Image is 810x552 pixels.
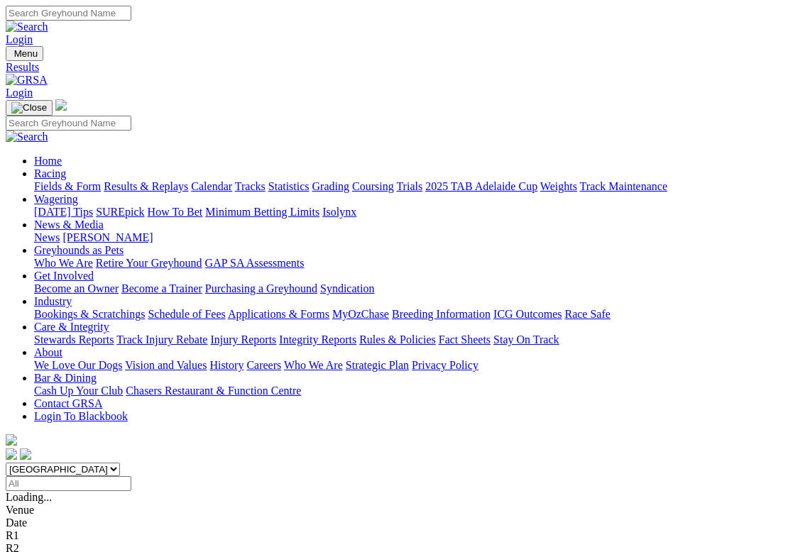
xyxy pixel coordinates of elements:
[34,397,102,409] a: Contact GRSA
[6,33,33,45] a: Login
[359,333,436,346] a: Rules & Policies
[6,87,33,99] a: Login
[62,231,153,243] a: [PERSON_NAME]
[34,244,124,256] a: Greyhounds as Pets
[20,448,31,460] img: twitter.svg
[34,321,109,333] a: Care & Integrity
[332,308,389,320] a: MyOzChase
[235,180,266,192] a: Tracks
[6,61,804,74] a: Results
[6,448,17,460] img: facebook.svg
[6,46,43,61] button: Toggle navigation
[34,167,66,180] a: Racing
[191,180,232,192] a: Calendar
[312,180,349,192] a: Grading
[205,257,305,269] a: GAP SA Assessments
[34,257,804,270] div: Greyhounds as Pets
[564,308,610,320] a: Race Safe
[6,529,804,542] div: R1
[6,131,48,143] img: Search
[126,385,301,397] a: Chasers Restaurant & Function Centre
[412,359,478,371] a: Privacy Policy
[34,231,804,244] div: News & Media
[125,359,207,371] a: Vision and Values
[34,308,145,320] a: Bookings & Scratchings
[352,180,394,192] a: Coursing
[6,100,53,116] button: Toggle navigation
[34,372,97,384] a: Bar & Dining
[34,270,94,282] a: Get Involved
[205,282,317,294] a: Purchasing a Greyhound
[34,308,804,321] div: Industry
[34,219,104,231] a: News & Media
[34,180,804,193] div: Racing
[210,333,276,346] a: Injury Reports
[14,48,38,59] span: Menu
[228,308,329,320] a: Applications & Forms
[116,333,207,346] a: Track Injury Rebate
[392,308,491,320] a: Breeding Information
[34,206,93,218] a: [DATE] Tips
[34,385,804,397] div: Bar & Dining
[55,99,67,111] img: logo-grsa-white.png
[96,257,202,269] a: Retire Your Greyhound
[6,517,804,529] div: Date
[34,282,119,294] a: Become an Owner
[322,206,356,218] a: Isolynx
[34,333,114,346] a: Stewards Reports
[6,434,17,446] img: logo-grsa-white.png
[540,180,577,192] a: Weights
[246,359,281,371] a: Careers
[34,346,62,358] a: About
[11,102,47,114] img: Close
[6,116,131,131] input: Search
[6,491,52,503] span: Loading...
[6,504,804,517] div: Venue
[34,359,122,371] a: We Love Our Dogs
[580,180,667,192] a: Track Maintenance
[34,410,128,422] a: Login To Blackbook
[320,282,374,294] a: Syndication
[425,180,537,192] a: 2025 TAB Adelaide Cup
[148,206,203,218] a: How To Bet
[104,180,188,192] a: Results & Replays
[121,282,202,294] a: Become a Trainer
[439,333,491,346] a: Fact Sheets
[268,180,310,192] a: Statistics
[493,333,559,346] a: Stay On Track
[346,359,409,371] a: Strategic Plan
[493,308,562,320] a: ICG Outcomes
[148,308,225,320] a: Schedule of Fees
[34,155,62,167] a: Home
[34,193,78,205] a: Wagering
[396,180,422,192] a: Trials
[34,385,123,397] a: Cash Up Your Club
[34,333,804,346] div: Care & Integrity
[96,206,144,218] a: SUREpick
[34,206,804,219] div: Wagering
[34,231,60,243] a: News
[209,359,243,371] a: History
[205,206,319,218] a: Minimum Betting Limits
[34,359,804,372] div: About
[34,295,72,307] a: Industry
[6,74,48,87] img: GRSA
[6,21,48,33] img: Search
[34,180,101,192] a: Fields & Form
[284,359,343,371] a: Who We Are
[279,333,356,346] a: Integrity Reports
[6,476,131,491] input: Select date
[34,282,804,295] div: Get Involved
[34,257,93,269] a: Who We Are
[6,6,131,21] input: Search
